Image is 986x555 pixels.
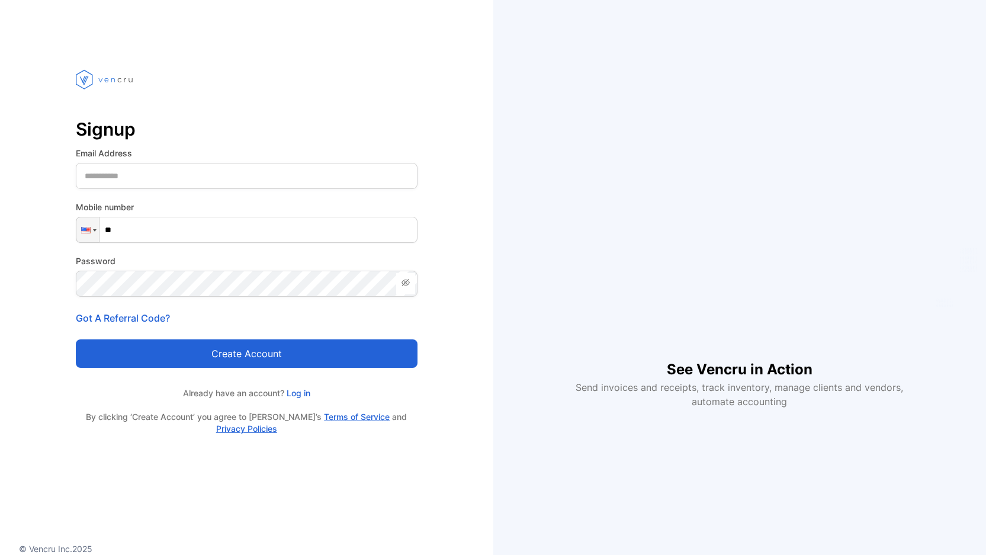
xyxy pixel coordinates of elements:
a: Privacy Policies [216,424,277,434]
p: Already have an account? [76,387,417,399]
p: Send invoices and receipts, track inventory, manage clients and vendors, automate accounting [569,380,910,409]
h1: See Vencru in Action [667,340,812,380]
a: Log in [284,388,310,398]
p: Signup [76,115,417,143]
label: Password [76,255,417,267]
p: Got A Referral Code? [76,311,417,325]
a: Terms of Service [324,412,390,422]
div: United States: + 1 [76,217,99,242]
img: vencru logo [76,47,135,111]
label: Email Address [76,147,417,159]
button: Create account [76,339,417,368]
iframe: YouTube video player [568,147,911,340]
p: By clicking ‘Create Account’ you agree to [PERSON_NAME]’s and [76,411,417,435]
label: Mobile number [76,201,417,213]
